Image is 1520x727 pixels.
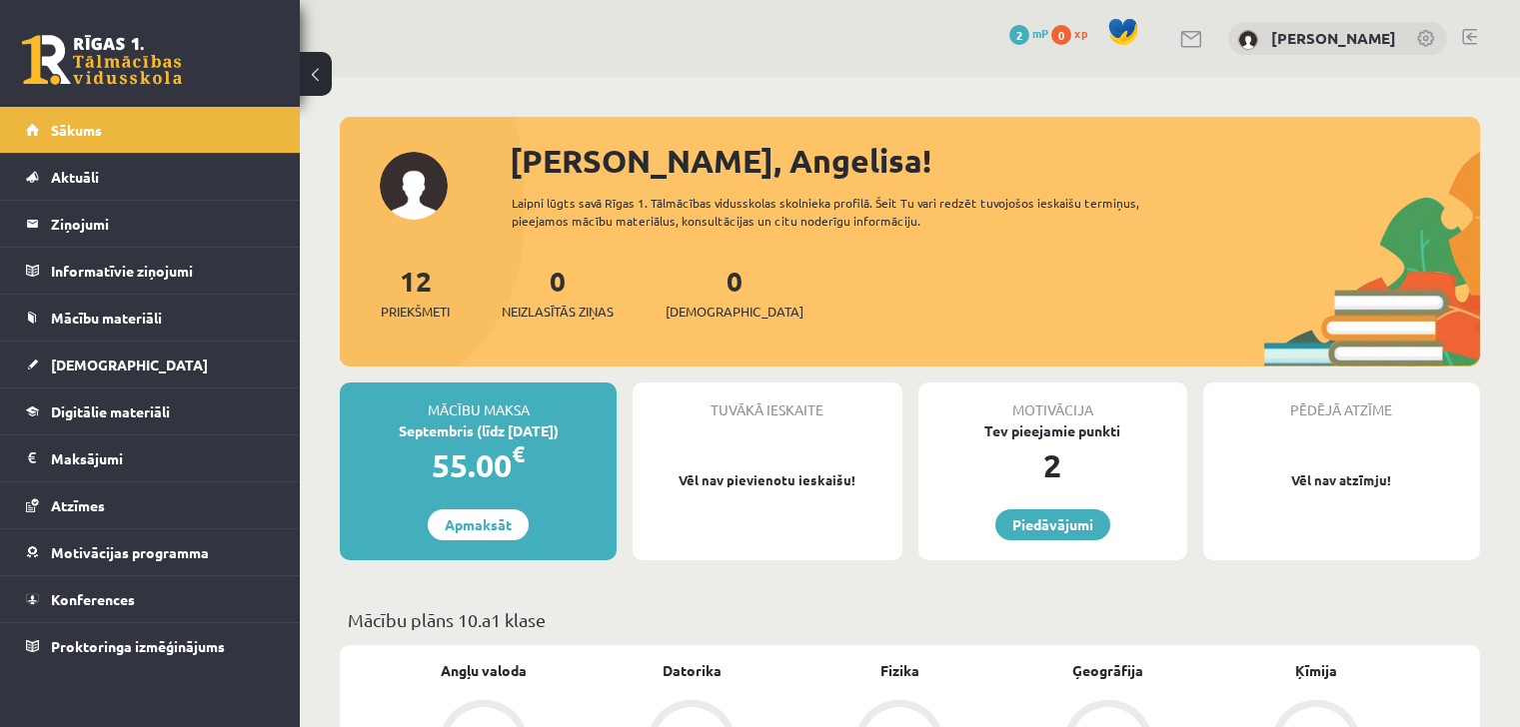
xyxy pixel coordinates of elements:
a: 12Priekšmeti [381,263,450,322]
a: Ziņojumi [26,201,275,247]
a: Piedāvājumi [995,509,1110,540]
a: Sākums [26,107,275,153]
span: Priekšmeti [381,302,450,322]
a: Digitālie materiāli [26,388,275,434]
div: Motivācija [918,382,1187,420]
p: Vēl nav atzīmju! [1213,470,1470,490]
a: Informatīvie ziņojumi [26,248,275,294]
span: 0 [1051,25,1071,45]
span: Konferences [51,590,135,608]
div: Pēdējā atzīme [1203,382,1480,420]
a: 0 xp [1051,25,1097,41]
span: Atzīmes [51,496,105,514]
span: xp [1074,25,1087,41]
div: Mācību maksa [340,382,617,420]
div: 2 [918,441,1187,489]
p: Vēl nav pievienotu ieskaišu! [643,470,891,490]
a: [PERSON_NAME] [1271,28,1396,48]
span: Sākums [51,121,102,139]
a: Mācību materiāli [26,295,275,341]
a: Fizika [880,660,919,681]
div: Laipni lūgts savā Rīgas 1. Tālmācības vidusskolas skolnieka profilā. Šeit Tu vari redzēt tuvojošo... [512,194,1196,230]
a: Angļu valoda [441,660,527,681]
legend: Ziņojumi [51,201,275,247]
a: Datorika [663,660,722,681]
div: 55.00 [340,441,617,489]
span: Digitālie materiāli [51,402,170,420]
p: Mācību plāns 10.a1 klase [348,606,1472,633]
a: Rīgas 1. Tālmācības vidusskola [22,35,182,85]
a: Motivācijas programma [26,529,275,575]
a: Aktuāli [26,154,275,200]
a: Konferences [26,576,275,622]
a: Ķīmija [1295,660,1337,681]
span: [DEMOGRAPHIC_DATA] [666,302,803,322]
img: Angelisa Kuzņecova [1238,30,1258,50]
legend: Maksājumi [51,435,275,481]
span: [DEMOGRAPHIC_DATA] [51,356,208,373]
legend: Informatīvie ziņojumi [51,248,275,294]
a: Maksājumi [26,435,275,481]
div: Tev pieejamie punkti [918,420,1187,441]
span: Aktuāli [51,168,99,186]
div: Septembris (līdz [DATE]) [340,420,617,441]
span: Neizlasītās ziņas [502,302,614,322]
div: Tuvākā ieskaite [633,382,901,420]
a: Apmaksāt [428,509,529,540]
a: Ģeogrāfija [1072,660,1143,681]
a: 0[DEMOGRAPHIC_DATA] [666,263,803,322]
span: Proktoringa izmēģinājums [51,637,225,655]
span: € [512,439,525,468]
div: [PERSON_NAME], Angelisa! [510,137,1480,185]
a: Atzīmes [26,482,275,528]
a: 2 mP [1009,25,1048,41]
a: [DEMOGRAPHIC_DATA] [26,342,275,387]
a: Proktoringa izmēģinājums [26,623,275,669]
span: 2 [1009,25,1029,45]
span: Motivācijas programma [51,543,209,561]
span: Mācību materiāli [51,309,162,327]
a: 0Neizlasītās ziņas [502,263,614,322]
span: mP [1032,25,1048,41]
